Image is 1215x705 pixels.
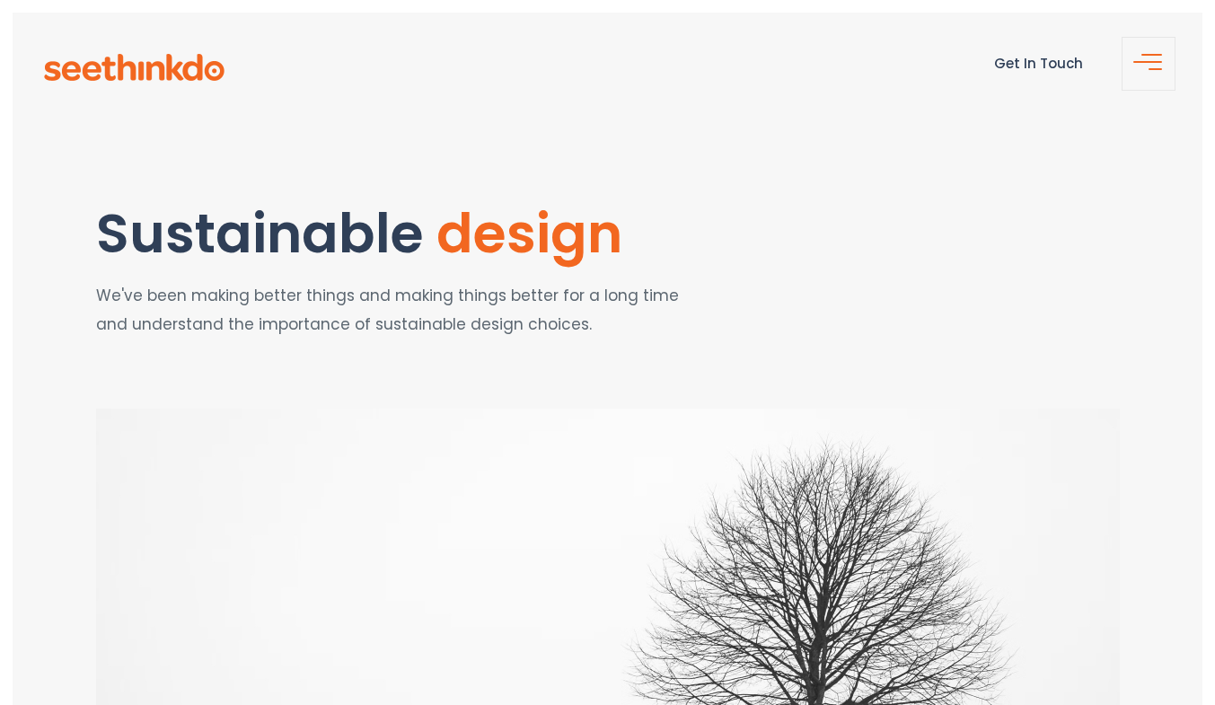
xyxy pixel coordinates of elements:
[44,54,225,81] img: see-think-do-logo.png
[994,54,1083,73] a: Get In Touch
[96,204,682,263] h1: Sustainable design
[436,196,622,271] span: design
[96,281,682,339] p: We've been making better things and making things better for a long time and understand the impor...
[96,196,424,271] span: Sustainable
